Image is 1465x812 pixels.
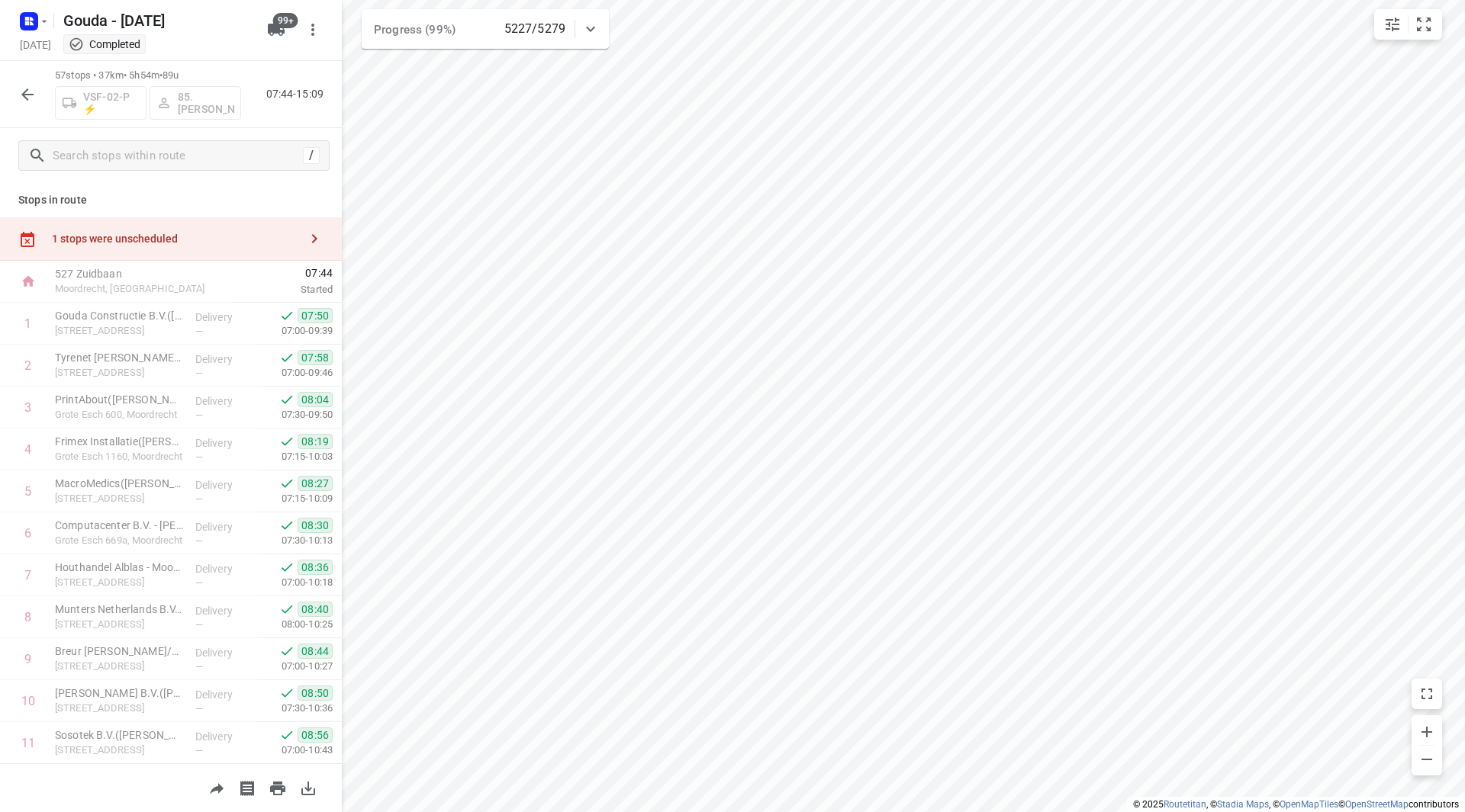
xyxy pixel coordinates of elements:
div: 11 [21,736,35,750]
input: Search stops within route [53,144,303,168]
div: 8 [24,610,31,624]
p: Houthandel Alblas - Moordrecht(Wendy van Dam ) [55,560,183,575]
p: 07:00-09:46 [257,365,333,380]
span: 08:36 [298,560,333,575]
span: 08:40 [298,602,333,617]
p: Started [232,282,333,297]
p: 527 Zuidbaan [55,266,214,281]
span: Download route [293,780,324,794]
span: Share route [201,780,232,794]
a: OpenMapTiles [1280,799,1338,810]
svg: Done [279,350,295,365]
span: Print route [262,780,293,794]
a: Routetitan [1164,799,1206,810]
div: 7 [24,568,31,583]
p: Grote Esch 80, Moordrecht [55,701,183,716]
a: OpenStreetMap [1345,799,1409,810]
div: 5 [24,484,31,499]
p: Gouda Holland B.V.(Michael Evers) [55,685,183,701]
div: 1 stops were unscheduled [52,233,299,245]
div: 10 [21,694,35,708]
p: Stops in route [18,192,324,208]
p: Delivery [195,393,252,409]
p: 07:00-10:43 [257,743,333,758]
p: [STREET_ADDRESS] [55,575,183,590]
p: 57 stops • 37km • 5h54m [55,69,241,83]
p: Delivery [195,561,252,576]
svg: Done [279,392,295,407]
div: Progress (99%)5227/5279 [362,9,609,49]
span: 07:50 [298,308,333,323]
p: [STREET_ADDRESS] [55,617,183,632]
p: Computacenter B.V. - Locatie Moordrecht(Jennifer Hoysang) [55,518,183,533]
p: MacroMedics(Hanneke Jannes) [55,476,183,491]
svg: Done [279,434,295,449]
span: — [195,535,203,547]
p: Gouda Constructie B.V.(Baan Burggraaf) [55,308,183,323]
button: Map settings [1377,9,1408,40]
p: Tyrenet Nooteboom - Moordrecht(Alex Boom) [55,350,183,365]
svg: Done [279,476,295,491]
p: 08:00-10:25 [257,617,333,632]
p: Delivery [195,729,252,744]
p: Munters Netherlands B.V.(Admira Softic) [55,602,183,617]
p: Noordbaan 950, Moordrecht [55,743,183,758]
span: 89u [163,69,179,81]
span: — [195,493,203,505]
p: 07:15-10:03 [257,449,333,464]
span: 99+ [273,13,298,28]
p: Delivery [195,310,252,325]
p: [STREET_ADDRESS] [55,491,183,506]
button: Fit zoom [1409,9,1439,40]
p: Delivery [195,687,252,702]
p: 07:30-10:13 [257,533,333,548]
p: Grote Esch 1160, Moordrecht [55,449,183,464]
p: Frimex Installatie(Chantal Pols) [55,434,183,449]
span: 08:27 [298,476,333,491]
p: 07:00-10:27 [257,659,333,674]
svg: Done [279,685,295,701]
a: Stadia Maps [1217,799,1269,810]
button: More [298,14,328,45]
div: 6 [24,526,31,541]
span: • [159,69,163,81]
span: — [195,367,203,379]
span: — [195,703,203,714]
span: — [195,451,203,463]
div: 4 [24,442,31,457]
div: 9 [24,652,31,666]
span: 08:50 [298,685,333,701]
span: — [195,577,203,589]
span: 08:44 [298,644,333,659]
span: 07:58 [298,350,333,365]
svg: Done [279,602,295,617]
p: 07:15-10:09 [257,491,333,506]
span: — [195,326,203,337]
svg: Done [279,727,295,743]
p: Grote Esch 600, Moordrecht [55,407,183,422]
p: [STREET_ADDRESS] [55,659,183,674]
span: — [195,661,203,672]
div: This project completed. You cannot make any changes to it. [69,37,140,52]
p: Sosotek B.V.(Liana van der Sluijs) [55,727,183,743]
svg: Done [279,644,295,659]
span: 07:44 [232,265,333,281]
p: 07:00-10:18 [257,575,333,590]
p: Breur Ijzerhandel Gouda/Moordrecht(Tamara Poublon) [55,644,183,659]
div: / [303,147,320,164]
svg: Done [279,560,295,575]
svg: Done [279,518,295,533]
p: Delivery [195,351,252,367]
p: Delivery [195,519,252,534]
span: 08:30 [298,518,333,533]
p: Delivery [195,645,252,660]
span: 08:19 [298,434,333,449]
p: 07:44-15:09 [266,86,330,102]
div: 3 [24,400,31,415]
span: — [195,745,203,756]
p: Delivery [195,603,252,618]
span: — [195,409,203,421]
p: Delivery [195,477,252,493]
li: © 2025 , © , © © contributors [1133,799,1459,810]
svg: Done [279,308,295,323]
